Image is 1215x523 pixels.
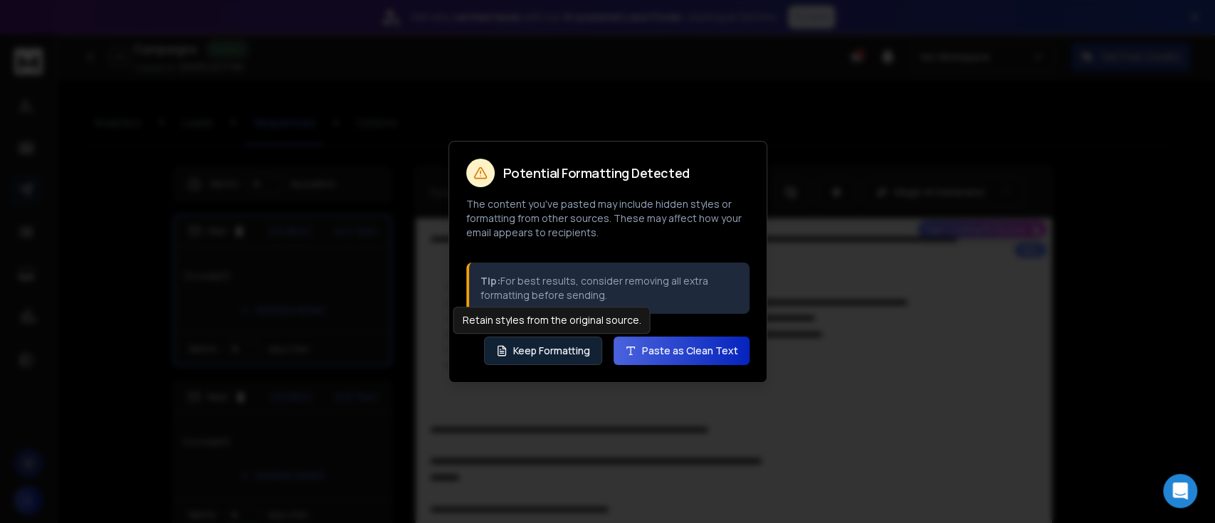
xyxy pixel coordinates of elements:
[484,337,602,365] button: Keep Formatting
[480,274,500,287] strong: Tip:
[480,274,738,302] p: For best results, consider removing all extra formatting before sending.
[466,197,749,240] p: The content you've pasted may include hidden styles or formatting from other sources. These may a...
[1163,474,1197,508] div: Open Intercom Messenger
[453,307,650,334] div: Retain styles from the original source.
[614,337,749,365] button: Paste as Clean Text
[503,167,690,179] h2: Potential Formatting Detected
